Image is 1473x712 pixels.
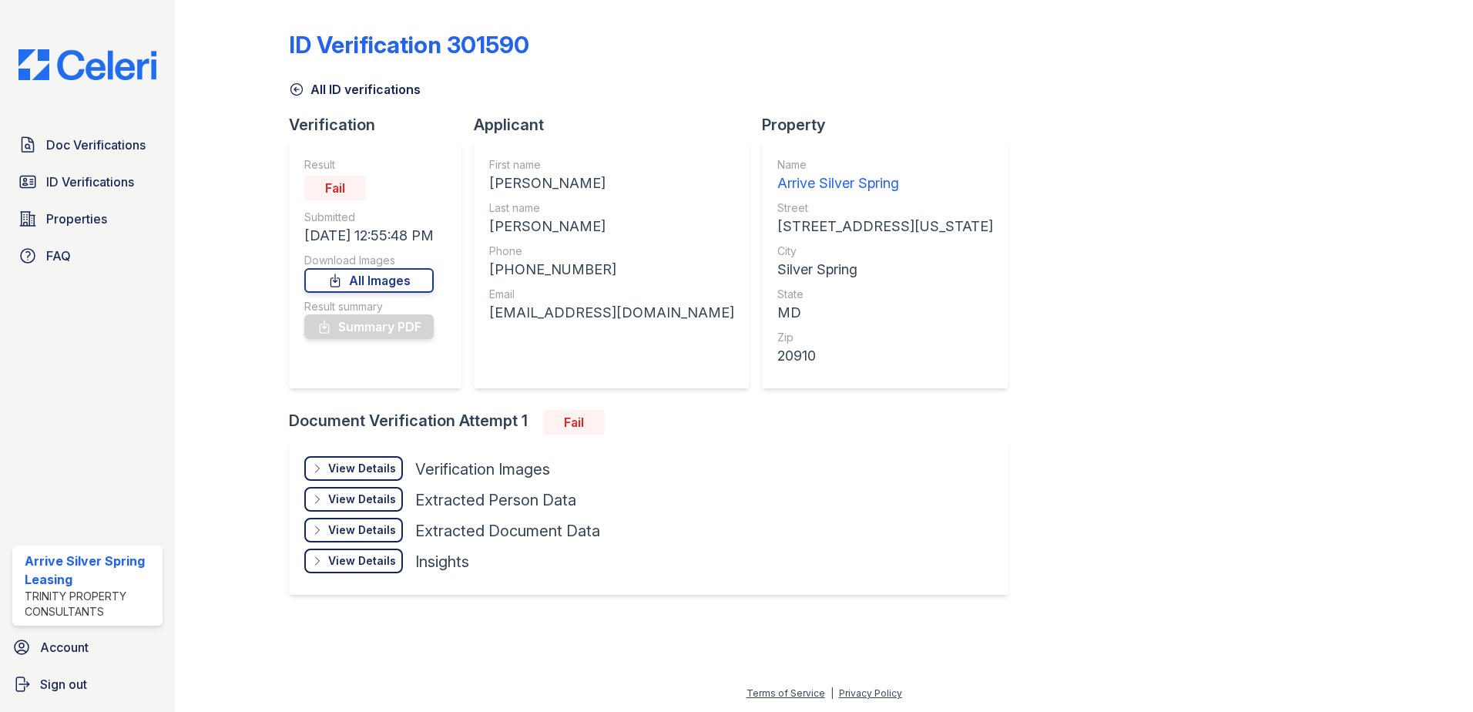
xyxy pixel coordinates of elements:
[46,247,71,265] span: FAQ
[304,299,434,314] div: Result summary
[6,632,169,663] a: Account
[25,589,156,620] div: Trinity Property Consultants
[489,200,734,216] div: Last name
[777,216,993,237] div: [STREET_ADDRESS][US_STATE]
[762,114,1021,136] div: Property
[777,330,993,345] div: Zip
[12,129,163,160] a: Doc Verifications
[289,114,474,136] div: Verification
[304,157,434,173] div: Result
[12,203,163,234] a: Properties
[304,210,434,225] div: Submitted
[415,520,600,542] div: Extracted Document Data
[489,287,734,302] div: Email
[777,287,993,302] div: State
[777,302,993,324] div: MD
[289,80,421,99] a: All ID verifications
[40,675,87,694] span: Sign out
[830,687,834,699] div: |
[777,243,993,259] div: City
[415,551,469,573] div: Insights
[12,240,163,271] a: FAQ
[543,410,605,435] div: Fail
[777,200,993,216] div: Street
[25,552,156,589] div: Arrive Silver Spring Leasing
[777,157,993,194] a: Name Arrive Silver Spring
[289,31,529,59] div: ID Verification 301590
[489,216,734,237] div: [PERSON_NAME]
[415,458,550,480] div: Verification Images
[6,49,169,80] img: CE_Logo_Blue-a8612792a0a2168367f1c8372b55b34899dd931a85d93a1a3d3e32e68fde9ad4.png
[304,253,434,268] div: Download Images
[328,492,396,507] div: View Details
[747,687,825,699] a: Terms of Service
[489,259,734,280] div: [PHONE_NUMBER]
[489,302,734,324] div: [EMAIL_ADDRESS][DOMAIN_NAME]
[474,114,762,136] div: Applicant
[839,687,902,699] a: Privacy Policy
[777,173,993,194] div: Arrive Silver Spring
[304,225,434,247] div: [DATE] 12:55:48 PM
[12,166,163,197] a: ID Verifications
[489,157,734,173] div: First name
[415,489,576,511] div: Extracted Person Data
[304,176,366,200] div: Fail
[46,173,134,191] span: ID Verifications
[304,268,434,293] a: All Images
[328,522,396,538] div: View Details
[777,259,993,280] div: Silver Spring
[40,638,89,657] span: Account
[46,210,107,228] span: Properties
[328,461,396,476] div: View Details
[289,410,1021,435] div: Document Verification Attempt 1
[46,136,146,154] span: Doc Verifications
[6,669,169,700] a: Sign out
[489,173,734,194] div: [PERSON_NAME]
[328,553,396,569] div: View Details
[489,243,734,259] div: Phone
[777,345,993,367] div: 20910
[777,157,993,173] div: Name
